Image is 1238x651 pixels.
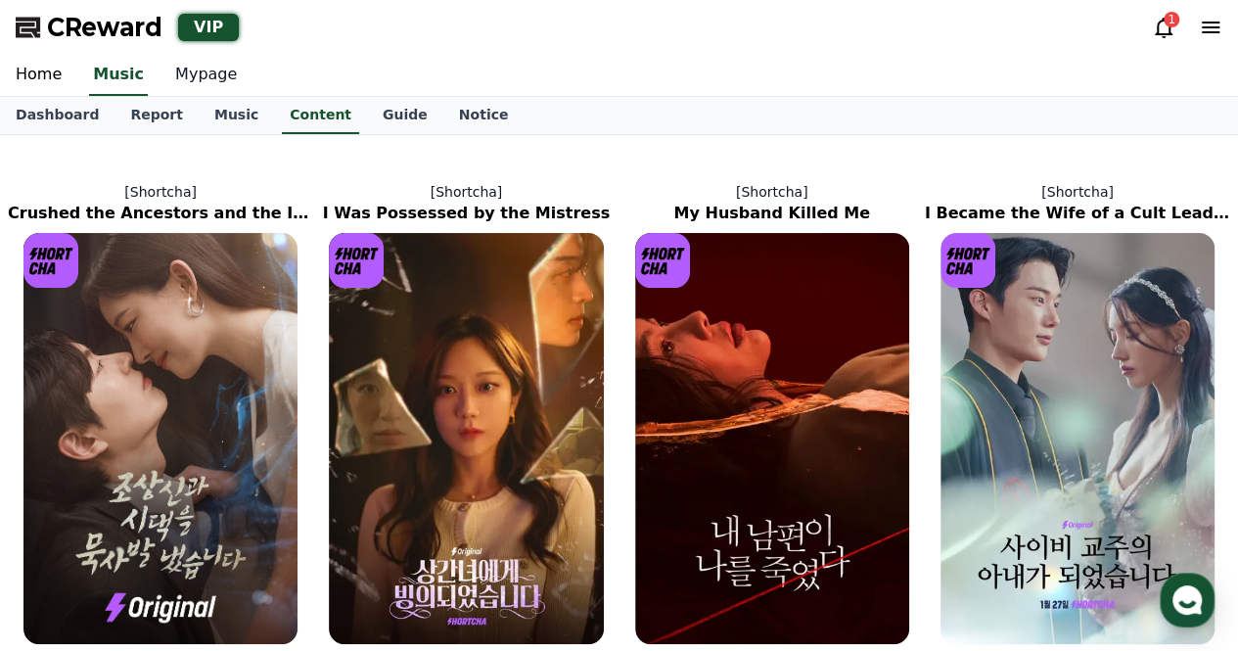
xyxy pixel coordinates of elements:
[282,97,359,134] a: Content
[619,202,925,225] h2: My Husband Killed Me
[635,233,909,644] img: My Husband Killed Me
[443,97,525,134] a: Notice
[178,14,239,41] div: VIP
[23,233,298,644] img: Crushed the Ancestors and the In-Laws
[925,202,1230,225] h2: I Became the Wife of a Cult Leader
[50,518,84,534] span: Home
[199,97,274,134] a: Music
[635,233,690,288] img: [object Object] Logo
[940,233,995,288] img: [object Object] Logo
[940,233,1215,644] img: I Became the Wife of a Cult Leader
[23,233,78,288] img: [object Object] Logo
[313,182,619,202] p: [Shortcha]
[8,182,313,202] p: [Shortcha]
[89,55,148,96] a: Music
[160,55,252,96] a: Mypage
[619,182,925,202] p: [Shortcha]
[329,233,603,644] img: I Was Possessed by the Mistress
[1164,12,1179,27] div: 1
[1152,16,1175,39] a: 1
[16,12,162,43] a: CReward
[115,97,199,134] a: Report
[925,182,1230,202] p: [Shortcha]
[162,519,220,535] span: Messages
[47,12,162,43] span: CReward
[8,202,313,225] h2: Crushed the Ancestors and the In-Laws
[252,488,376,537] a: Settings
[290,518,338,534] span: Settings
[329,233,384,288] img: [object Object] Logo
[6,488,129,537] a: Home
[313,202,619,225] h2: I Was Possessed by the Mistress
[129,488,252,537] a: Messages
[367,97,443,134] a: Guide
